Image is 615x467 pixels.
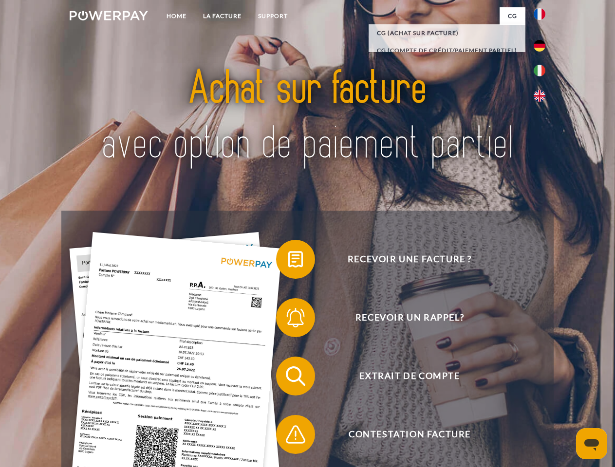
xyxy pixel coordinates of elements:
[283,305,308,330] img: qb_bell.svg
[276,298,529,337] button: Recevoir un rappel?
[290,357,529,395] span: Extrait de compte
[195,7,250,25] a: LA FACTURE
[250,7,296,25] a: Support
[276,240,529,279] button: Recevoir une facture ?
[283,247,308,271] img: qb_bill.svg
[283,364,308,388] img: qb_search.svg
[534,40,545,52] img: de
[576,428,607,459] iframe: Bouton de lancement de la fenêtre de messagerie
[70,11,148,20] img: logo-powerpay-white.svg
[290,240,529,279] span: Recevoir une facture ?
[290,415,529,454] span: Contestation Facture
[158,7,195,25] a: Home
[534,90,545,102] img: en
[276,357,529,395] button: Extrait de compte
[534,8,545,20] img: fr
[276,415,529,454] button: Contestation Facture
[290,298,529,337] span: Recevoir un rappel?
[283,422,308,447] img: qb_warning.svg
[534,65,545,76] img: it
[369,24,525,42] a: CG (achat sur facture)
[369,42,525,59] a: CG (Compte de crédit/paiement partiel)
[500,7,525,25] a: CG
[93,47,522,186] img: title-powerpay_fr.svg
